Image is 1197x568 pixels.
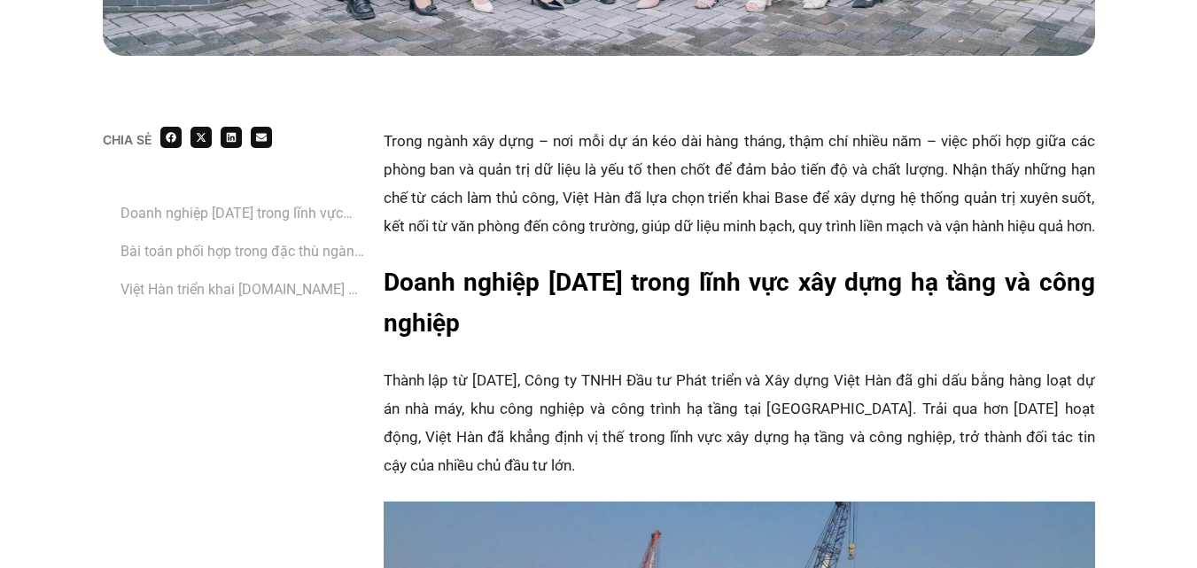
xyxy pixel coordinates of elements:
[160,127,182,148] div: Share on facebook
[120,278,366,300] a: Việt Hàn triển khai [DOMAIN_NAME] – Chuẩn hóa hệ thống quản trị
[120,240,366,262] a: Bài toán phối hợp trong đặc thù ngành xây dựng
[221,127,242,148] div: Share on linkedin
[384,127,1095,240] p: Trong ngành xây dựng – nơi mỗi dự án kéo dài hàng tháng, thậm chí nhiều năm – việc phối hợp giữa ...
[251,127,272,148] div: Share on email
[384,366,1095,479] p: Thành lập từ [DATE], Công ty TNHH Đầu tư Phát triển và Xây dựng Việt Hàn đã ghi dấu bằng hàng loạ...
[384,268,1095,338] strong: Doanh nghiệp [DATE] trong lĩnh vực xây dựng hạ tầng và công nghiệp
[120,202,366,224] a: Doanh nghiệp [DATE] trong lĩnh vực xây dựng hạ tầng và công nghiệp
[190,127,212,148] div: Share on x-twitter
[103,134,152,146] div: Chia sẻ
